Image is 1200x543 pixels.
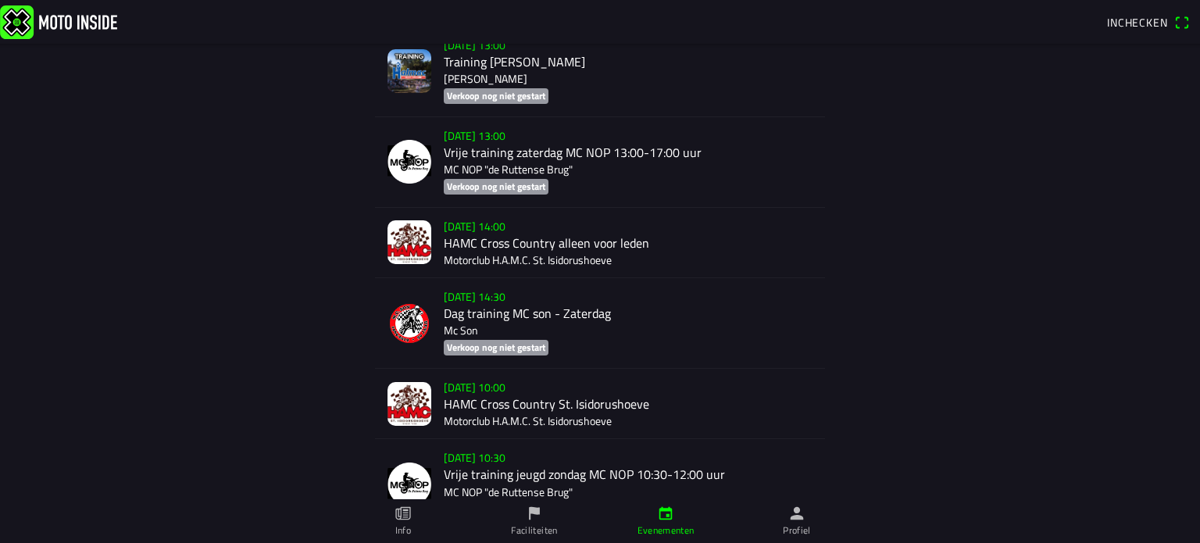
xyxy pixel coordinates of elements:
ion-icon: calendar [657,505,674,522]
img: EvUvFkHRCjUaanpzsrlNBQ29kRy5JbMqXp5WfhK8.jpeg [387,382,431,426]
a: [DATE] 13:00Training [PERSON_NAME][PERSON_NAME]Verkoop nog niet gestart [375,27,825,117]
img: IfAby9mKD8ktyPe5hoHROIXONCLjirIdTKIgzdDA.jpg [387,220,431,264]
ion-label: Faciliteiten [511,523,557,538]
a: [DATE] 14:30Dag training MC son - ZaterdagMc SonVerkoop nog niet gestart [375,278,825,369]
ion-icon: person [788,505,805,522]
a: [DATE] 10:00HAMC Cross Country St. IsidorushoeveMotorclub H.A.M.C. St. Isidorushoeve [375,369,825,439]
a: Incheckenqr scanner [1099,9,1197,35]
img: NjdwpvkGicnr6oC83998ZTDUeXJJ29cK9cmzxz8K.png [387,463,431,506]
span: Inchecken [1107,14,1168,30]
img: N3lxsS6Zhak3ei5Q5MtyPEvjHqMuKUUTBqHB2i4g.png [387,49,431,93]
img: sfRBxcGZmvZ0K6QUyq9TbY0sbKJYVDoKWVN9jkDZ.png [387,302,431,345]
ion-label: Evenementen [637,523,695,538]
ion-icon: flag [526,505,543,522]
ion-label: Info [395,523,411,538]
img: NjdwpvkGicnr6oC83998ZTDUeXJJ29cK9cmzxz8K.png [387,140,431,184]
ion-icon: paper [395,505,412,522]
a: [DATE] 13:00Vrije training zaterdag MC NOP 13:00-17:00 uurMC NOP "de Ruttense Brug"Verkoop nog ni... [375,117,825,208]
a: [DATE] 14:00HAMC Cross Country alleen voor ledenMotorclub H.A.M.C. St. Isidorushoeve [375,208,825,278]
a: [DATE] 10:30Vrije training jeugd zondag MC NOP 10:30-12:00 uurMC NOP "de Ruttense Brug" [375,439,825,530]
ion-label: Profiel [783,523,811,538]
